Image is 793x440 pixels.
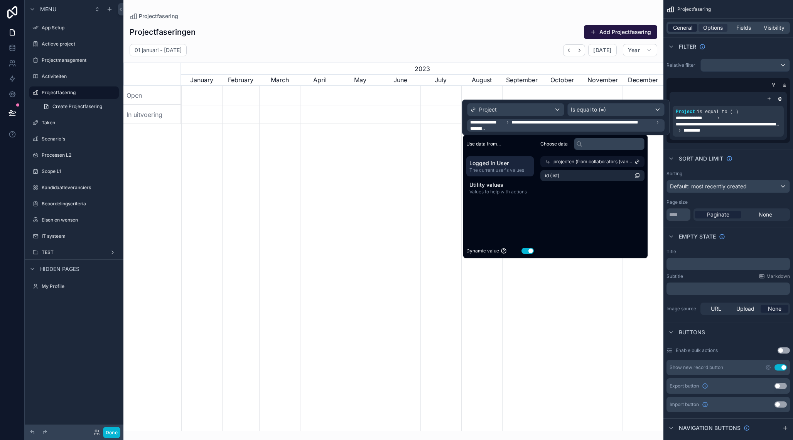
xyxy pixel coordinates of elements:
span: [DATE] [593,47,611,54]
div: scrollable content [537,167,648,184]
span: General [673,24,692,32]
a: App Setup [29,22,119,34]
span: Values to help with actions [469,189,531,195]
span: Is equal to (=) [571,106,606,113]
span: Upload [736,305,754,313]
a: Projectfasering [130,12,178,20]
span: Utility values [469,181,531,189]
div: October [542,74,583,86]
span: Choose data [540,141,568,147]
label: Processen L2 [42,152,117,158]
div: November [583,74,623,86]
h2: 01 januari - [DATE] [135,46,182,54]
span: Projectfasering [139,12,178,20]
button: Add Projectfasering [584,25,657,39]
label: IT systeem [42,233,117,239]
span: Project [479,106,497,113]
span: Visibility [764,24,785,32]
span: Use data from... [466,141,501,147]
div: August [461,74,502,86]
label: Page size [666,199,688,205]
a: Eisen en wensen [29,214,119,226]
a: Markdown [759,273,790,279]
a: Taken [29,117,119,129]
label: Title [666,249,676,255]
span: URL [711,305,721,313]
span: projecten (from collaborators (vanuit gekozen project)) collection [553,159,634,165]
span: Import button [670,401,699,408]
h1: Projectfaseringen [130,27,196,37]
label: Kandidaatleveranciers [42,184,117,191]
label: Beoordelingscriteria [42,201,117,207]
div: July [420,74,461,86]
div: Show new record button [670,364,723,371]
a: IT systeem [29,230,119,242]
label: App Setup [42,25,117,31]
label: Activiteiten [42,73,117,80]
div: scrollable content [463,153,537,201]
a: TEST [29,246,119,259]
label: Projectfasering [42,90,114,96]
span: is equal to (=) [697,109,738,115]
div: March [259,74,300,86]
div: May [340,74,381,86]
div: September [502,74,542,86]
span: Dynamic value [466,248,499,254]
div: April [300,74,340,86]
label: Actieve project [42,41,117,47]
span: Export button [670,383,699,389]
div: Open [123,86,181,105]
a: Processen L2 [29,149,119,161]
div: scrollable content [666,258,790,270]
a: Scenario's [29,133,119,145]
a: Activiteiten [29,70,119,83]
div: In uitvoering [123,105,181,124]
span: Default: most recently created [670,183,747,190]
button: [DATE] [588,44,616,56]
label: My Profile [42,283,117,289]
div: February [222,74,259,86]
span: Hidden pages [40,265,79,273]
div: January [181,74,222,86]
button: Default: most recently created [666,180,790,193]
label: Sorting [666,171,682,177]
span: Paginate [707,211,729,218]
span: Fields [736,24,751,32]
button: Year [623,44,657,56]
button: Is equal to (=) [567,103,665,116]
span: Menu [40,5,56,13]
span: None [768,305,781,313]
label: Enable bulk actions [676,347,718,354]
span: Logged in User [469,159,531,167]
span: Create Projectfasering [52,103,102,110]
label: TEST [42,249,106,256]
span: Navigation buttons [679,424,741,432]
label: Image source [666,306,697,312]
a: My Profile [29,280,119,293]
span: Buttons [679,328,705,336]
button: Project [467,103,564,116]
a: Projectmanagement [29,54,119,66]
span: Year [628,47,640,54]
span: None [759,211,772,218]
a: Actieve project [29,38,119,50]
span: Sort And Limit [679,155,723,162]
span: Filter [679,43,696,51]
a: Create Projectfasering [39,100,119,113]
label: Relative filter [666,62,697,68]
label: Subtitle [666,273,683,279]
span: Options [703,24,723,32]
a: Beoordelingscriteria [29,198,119,210]
span: Markdown [766,273,790,279]
label: Scope L1 [42,168,117,174]
label: Projectmanagement [42,57,117,63]
button: Done [103,427,120,438]
a: Projectfasering [29,86,119,99]
div: December [623,74,663,86]
div: scrollable content [666,283,790,295]
span: id (list) [545,173,559,179]
div: 2023 [181,63,663,74]
label: Taken [42,120,117,126]
a: Scope L1 [29,165,119,178]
